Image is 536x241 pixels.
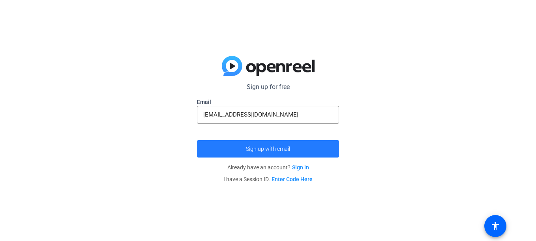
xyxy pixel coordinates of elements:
[203,110,333,119] input: Enter Email Address
[197,140,339,158] button: Sign up with email
[223,176,313,182] span: I have a Session ID.
[197,82,339,92] p: Sign up for free
[197,98,339,106] label: Email
[292,164,309,171] a: Sign in
[227,164,309,171] span: Already have an account?
[222,56,315,76] img: blue-gradient.svg
[491,221,500,231] mat-icon: accessibility
[272,176,313,182] a: Enter Code Here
